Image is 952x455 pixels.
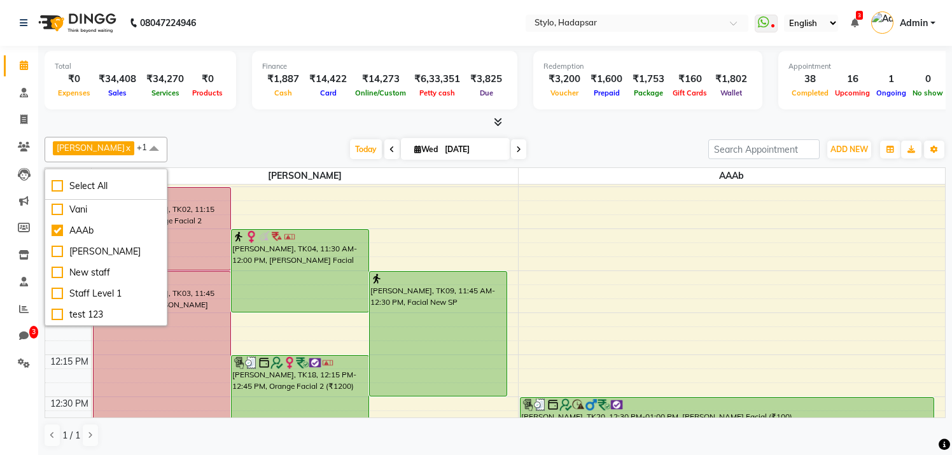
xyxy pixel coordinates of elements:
div: Total [55,61,226,72]
span: Due [477,88,496,97]
span: Completed [788,88,832,97]
div: ₹1,600 [585,72,627,87]
div: 38 [788,72,832,87]
div: AAAb [52,224,160,237]
div: Staff Level 1 [52,287,160,300]
div: Redemption [543,61,752,72]
span: Card [317,88,340,97]
div: ₹1,753 [627,72,669,87]
span: 3 [29,326,38,339]
span: Package [631,88,666,97]
span: Petty cash [416,88,458,97]
input: Search Appointment [708,139,820,159]
span: Ongoing [873,88,909,97]
span: Sales [105,88,130,97]
span: Expenses [55,88,94,97]
div: 12:30 PM [48,397,91,410]
span: AAAb [519,168,946,184]
div: ₹34,408 [94,72,141,87]
span: Products [189,88,226,97]
span: +1 [137,142,157,152]
a: 3 [4,326,34,347]
div: Vani [52,203,160,216]
span: [PERSON_NAME] [92,168,518,184]
div: ₹3,200 [543,72,585,87]
span: Admin [900,17,928,30]
div: ₹34,270 [141,72,189,87]
div: ₹160 [669,72,710,87]
div: 0 [909,72,946,87]
div: ₹1,887 [262,72,304,87]
span: Gift Cards [669,88,710,97]
div: ₹14,273 [352,72,409,87]
div: Appointment [788,61,946,72]
span: 1 / 1 [62,429,80,442]
div: ₹1,802 [710,72,752,87]
span: ADD NEW [830,144,868,154]
div: ₹6,33,351 [409,72,465,87]
div: ₹0 [189,72,226,87]
div: 12:15 PM [48,355,91,368]
a: x [125,143,130,153]
div: Finance [262,61,507,72]
div: ₹3,825 [465,72,507,87]
div: ₹0 [55,72,94,87]
div: Select All [52,179,160,193]
div: [PERSON_NAME], TK04, 11:30 AM-12:00 PM, [PERSON_NAME] Facial [232,230,368,312]
span: Services [148,88,183,97]
div: [PERSON_NAME], TK18, 12:15 PM-12:45 PM, Orange Facial 2 (₹1200) [232,356,368,438]
span: Online/Custom [352,88,409,97]
div: [PERSON_NAME] [52,245,160,258]
b: 08047224946 [140,5,196,41]
span: Voucher [547,88,582,97]
div: 16 [832,72,873,87]
a: 3 [851,17,858,29]
span: 3 [856,11,863,20]
div: ₹14,422 [304,72,352,87]
button: ADD NEW [827,141,871,158]
div: test 123 [52,308,160,321]
input: 2025-09-03 [441,140,505,159]
div: [PERSON_NAME], TK09, 11:45 AM-12:30 PM, Facial New SP [370,272,507,396]
img: Admin [871,11,893,34]
span: Today [350,139,382,159]
img: logo [32,5,120,41]
div: New staff [52,266,160,279]
span: Prepaid [591,88,623,97]
span: Upcoming [832,88,873,97]
span: [PERSON_NAME] [57,143,125,153]
span: Wed [411,144,441,154]
div: 1 [873,72,909,87]
span: No show [909,88,946,97]
div: Therapist [45,168,91,181]
span: Wallet [717,88,745,97]
span: Cash [271,88,295,97]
